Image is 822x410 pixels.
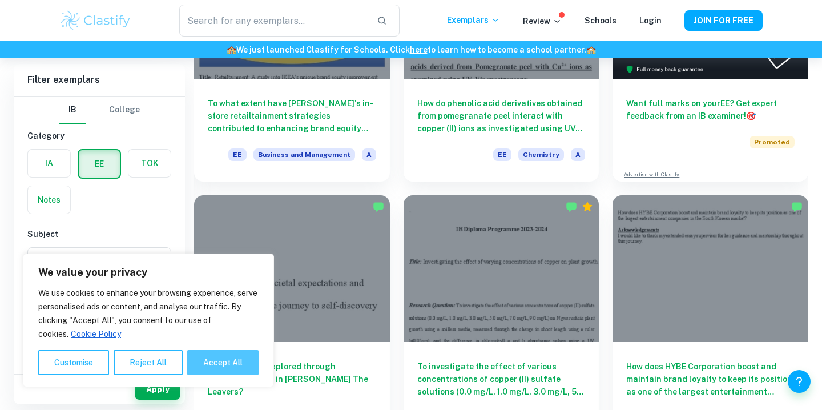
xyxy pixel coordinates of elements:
span: Business and Management [253,148,355,161]
img: Marked [791,201,803,212]
h6: Subject [27,228,171,240]
span: 🎯 [746,111,756,120]
a: Login [639,16,662,25]
a: Advertise with Clastify [624,171,679,179]
button: Accept All [187,350,259,375]
div: We value your privacy [23,254,274,387]
button: Reject All [114,350,183,375]
button: IB [59,97,86,124]
h6: How is identity explored through [PERSON_NAME] in [PERSON_NAME] The Leavers? [208,360,376,398]
a: Schools [585,16,616,25]
p: Review [523,15,562,27]
img: Marked [373,201,384,212]
p: Exemplars [447,14,500,26]
span: EE [228,148,247,161]
span: A [362,148,376,161]
button: Help and Feedback [788,370,811,393]
button: EE [79,150,120,178]
h6: To what extent have [PERSON_NAME]'s in-store retailtainment strategies contributed to enhancing b... [208,97,376,135]
button: Customise [38,350,109,375]
span: A [571,148,585,161]
a: Cookie Policy [70,329,122,339]
input: Search for any exemplars... [179,5,368,37]
div: Premium [582,201,593,212]
h6: Want full marks on your EE ? Get expert feedback from an IB examiner! [626,97,795,122]
span: EE [493,148,511,161]
div: Filter type choice [59,97,140,124]
a: here [410,45,428,54]
button: TOK [128,150,171,177]
p: We use cookies to enhance your browsing experience, serve personalised ads or content, and analys... [38,286,259,341]
span: 🏫 [586,45,596,54]
h6: How does HYBE Corporation boost and maintain brand loyalty to keep its position as one of the lar... [626,360,795,398]
img: Clastify logo [59,9,132,32]
button: IA [28,150,70,177]
button: College [109,97,140,124]
h6: To investigate the effect of various concentrations of copper (II) sulfate solutions (0.0 mg/L, 1... [417,360,586,398]
p: We value your privacy [38,266,259,279]
img: Marked [566,201,577,212]
h6: Category [27,130,171,142]
h6: We just launched Clastify for Schools. Click to learn how to become a school partner. [2,43,820,56]
span: 🏫 [227,45,236,54]
button: Apply [135,379,180,400]
button: Notes [28,186,70,214]
span: Chemistry [518,148,564,161]
button: JOIN FOR FREE [684,10,763,31]
h6: How do phenolic acid derivatives obtained from pomegranate peel interact with copper (II) ions as... [417,97,586,135]
h6: Filter exemplars [14,64,185,96]
span: Promoted [750,136,795,148]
